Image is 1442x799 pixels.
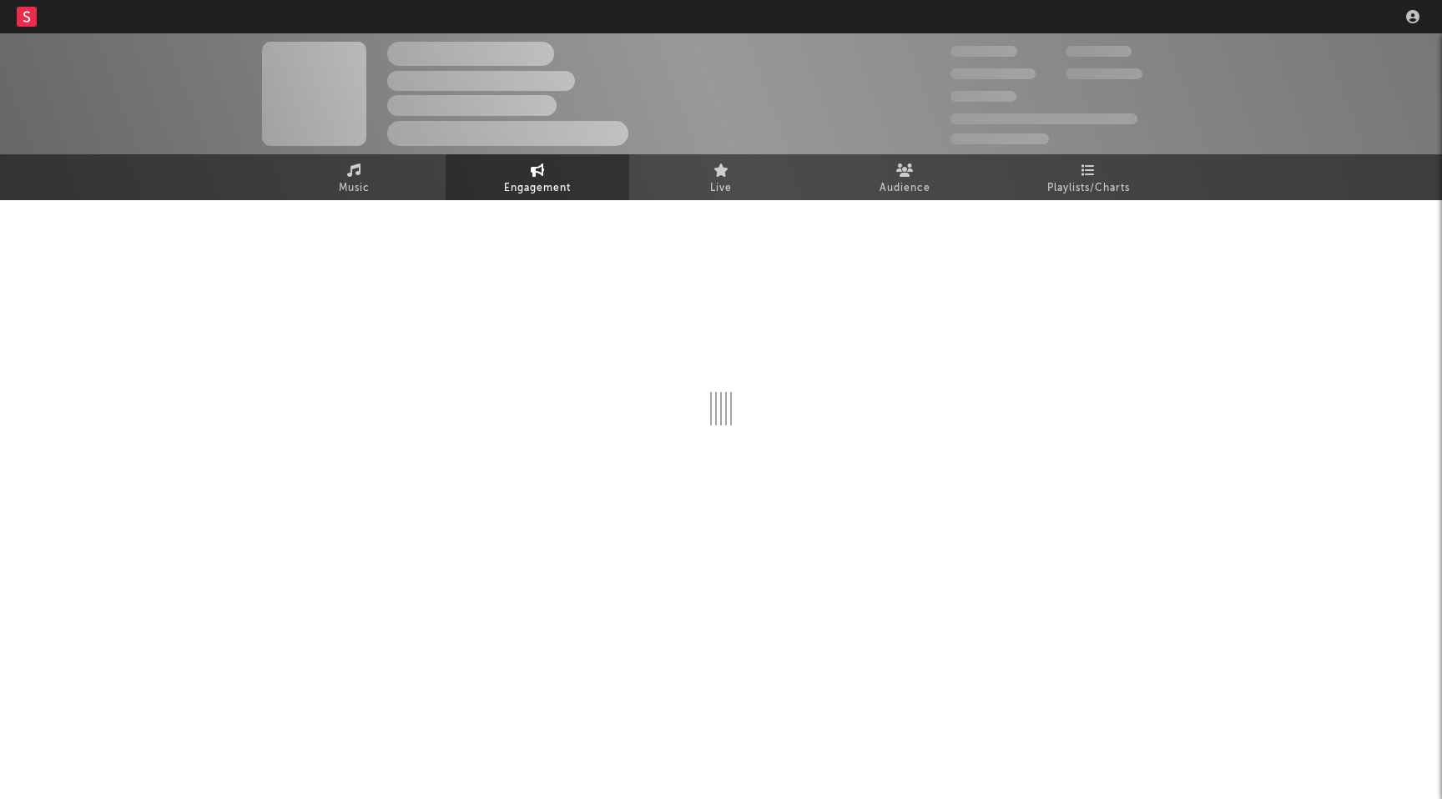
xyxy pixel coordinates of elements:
[880,178,930,198] span: Audience
[1047,178,1130,198] span: Playlists/Charts
[950,133,1049,144] span: Jump Score: 85.0
[1066,46,1132,57] span: 100,000
[950,46,1017,57] span: 300,000
[996,154,1180,200] a: Playlists/Charts
[950,68,1036,79] span: 50,000,000
[950,113,1137,124] span: 50,000,000 Monthly Listeners
[504,178,571,198] span: Engagement
[813,154,996,200] a: Audience
[1066,68,1142,79] span: 1,000,000
[262,154,446,200] a: Music
[950,91,1016,102] span: 100,000
[710,178,732,198] span: Live
[629,154,813,200] a: Live
[446,154,629,200] a: Engagement
[339,178,370,198] span: Music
